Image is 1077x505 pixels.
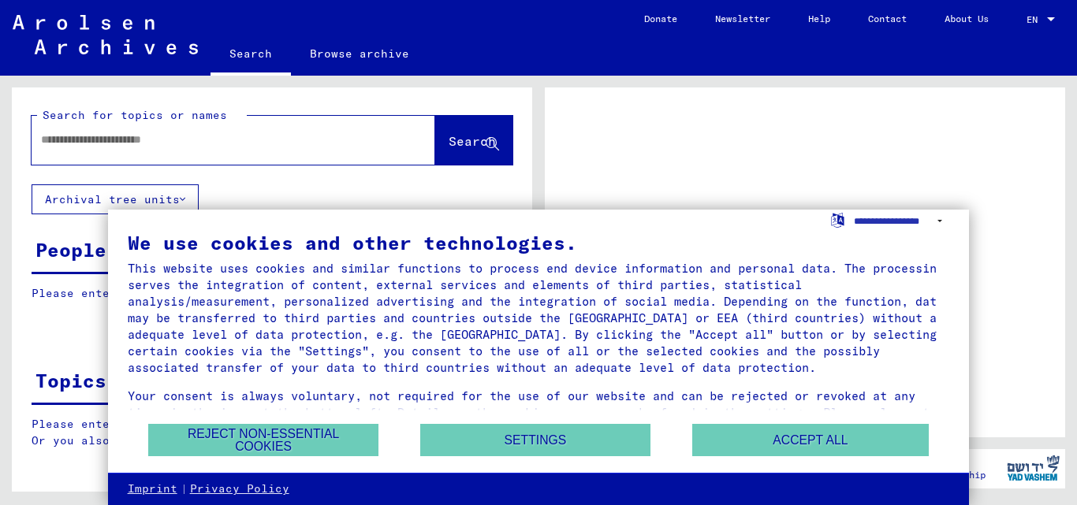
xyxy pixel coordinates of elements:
a: Imprint [128,481,177,497]
button: Search [435,116,512,165]
div: This website uses cookies and similar functions to process end device information and personal da... [128,260,950,376]
a: Search [211,35,291,76]
button: Archival tree units [32,184,199,214]
span: EN [1027,14,1044,25]
p: Please enter a search term or set filters to get results. [32,285,512,302]
a: Browse archive [291,35,428,72]
span: Search [449,133,496,149]
p: Please enter a search term or set filters to get results. Or you also can browse the manually. [32,416,512,449]
div: We use cookies and other technologies. [128,233,950,252]
img: yv_logo.png [1004,448,1063,488]
button: Settings [420,424,650,456]
img: Arolsen_neg.svg [13,15,198,54]
a: Privacy Policy [190,481,289,497]
button: Reject non-essential cookies [148,424,378,456]
button: Accept all [692,424,929,456]
mat-label: Search for topics or names [43,108,227,122]
div: Your consent is always voluntary, not required for the use of our website and can be rejected or ... [128,388,950,437]
div: Topics [35,366,106,395]
div: People [35,236,106,264]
